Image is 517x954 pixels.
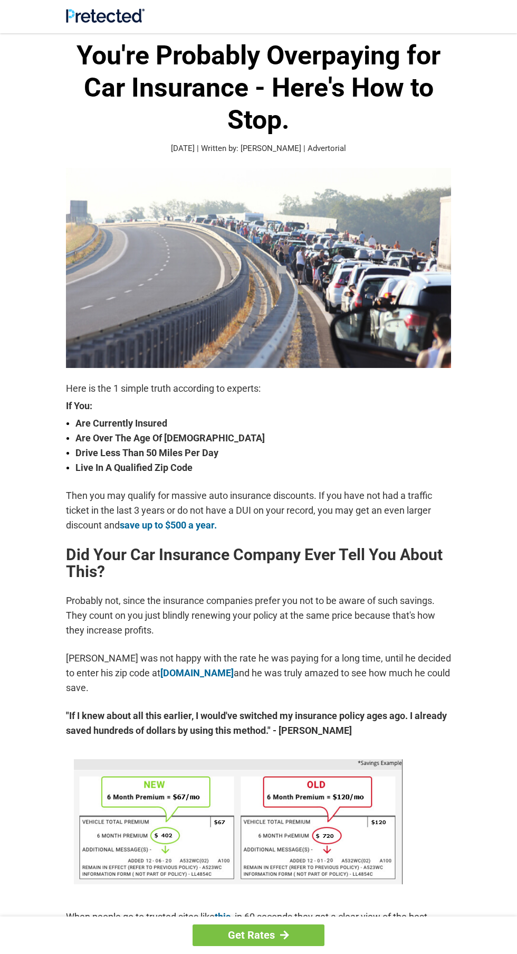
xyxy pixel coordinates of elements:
strong: Drive Less Than 50 Miles Per Day [75,446,451,460]
strong: Are Over The Age Of [DEMOGRAPHIC_DATA] [75,431,451,446]
img: savings [74,759,403,884]
a: Site Logo [66,15,145,25]
a: save up to $500 a year. [120,519,217,531]
a: Get Rates [193,924,324,946]
strong: If You: [66,401,451,411]
p: [DATE] | Written by: [PERSON_NAME] | Advertorial [66,143,451,155]
p: Then you may qualify for massive auto insurance discounts. If you have not had a traffic ticket i... [66,488,451,533]
p: [PERSON_NAME] was not happy with the rate he was paying for a long time, until he decided to ente... [66,651,451,695]
a: this [215,911,231,922]
strong: Are Currently Insured [75,416,451,431]
p: Here is the 1 simple truth according to experts: [66,381,451,396]
strong: "If I knew about all this earlier, I would've switched my insurance policy ages ago. I already sa... [66,709,451,738]
img: Site Logo [66,8,145,23]
strong: Live In A Qualified Zip Code [75,460,451,475]
h2: Did Your Car Insurance Company Ever Tell You About This? [66,546,451,580]
a: [DOMAIN_NAME] [160,667,234,678]
p: When people go to trusted sites like , in 60 seconds they get a clear view of the best available ... [66,910,451,954]
p: Probably not, since the insurance companies prefer you not to be aware of such savings. They coun... [66,593,451,638]
h1: You're Probably Overpaying for Car Insurance - Here's How to Stop. [66,40,451,136]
